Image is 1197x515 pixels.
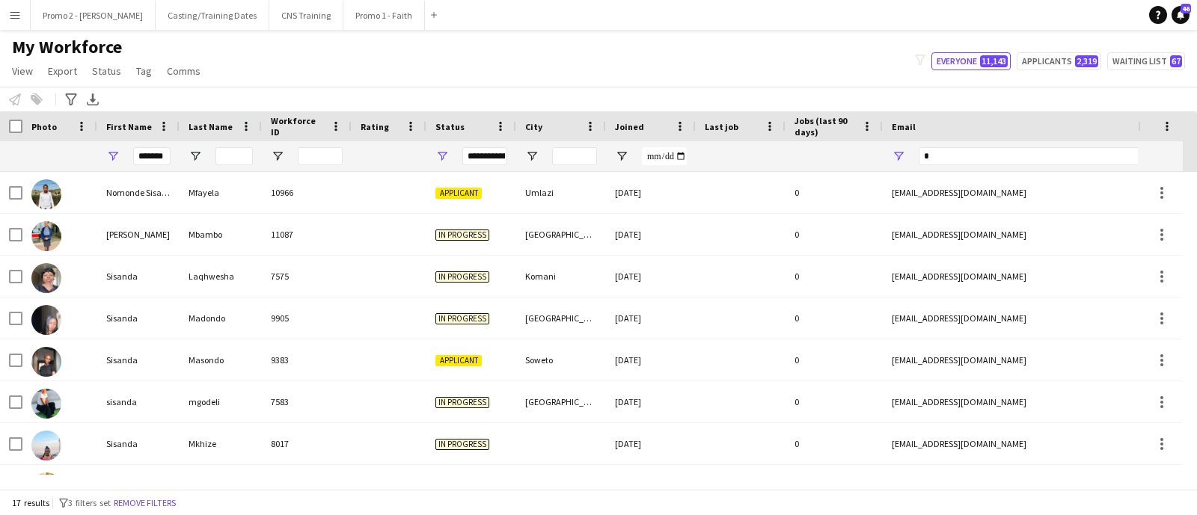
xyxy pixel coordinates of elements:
div: 0 [786,465,883,506]
input: City Filter Input [552,147,597,165]
span: Applicant [435,188,482,199]
div: 0 [786,172,883,213]
div: 0 [786,339,883,380]
div: Nomonde Sisanda [97,172,180,213]
span: In progress [435,313,489,324]
div: Mlambo [180,465,262,506]
img: Sisanda Masondo [31,347,61,377]
div: 0 [786,297,883,339]
div: 10239 [262,465,352,506]
button: Applicants2,319 [1017,52,1101,70]
div: Sisanda [97,423,180,464]
div: [EMAIL_ADDRESS][DOMAIN_NAME] [883,256,1182,297]
span: View [12,64,33,78]
input: Joined Filter Input [642,147,687,165]
span: Last Name [189,121,233,132]
div: Sisanda [97,339,180,380]
span: Status [435,121,465,132]
span: My Workforce [12,36,122,58]
button: Open Filter Menu [435,149,449,163]
button: Open Filter Menu [525,149,539,163]
div: 9905 [262,297,352,339]
button: Open Filter Menu [615,149,628,163]
div: [PERSON_NAME] [97,214,180,255]
div: [EMAIL_ADDRESS][DOMAIN_NAME] [883,172,1182,213]
div: [EMAIL_ADDRESS][DOMAIN_NAME] [883,465,1182,506]
input: First Name Filter Input [133,147,171,165]
div: [EMAIL_ADDRESS][DOMAIN_NAME] [883,339,1182,380]
a: Status [86,61,127,81]
button: Waiting list67 [1107,52,1185,70]
span: In progress [435,271,489,283]
span: City [525,121,542,132]
div: mgodeli [180,381,262,422]
span: Photo [31,121,57,132]
img: Sisanda Bonita Mbambo [31,221,61,251]
div: Masondo [180,339,262,380]
button: Everyone11,143 [931,52,1011,70]
div: 11087 [262,214,352,255]
div: Soweto [516,339,606,380]
a: Tag [130,61,158,81]
button: CNS Training [269,1,343,30]
app-action-btn: Advanced filters [62,90,80,108]
span: First Name [106,121,152,132]
div: [DATE] [606,465,696,506]
span: In progress [435,229,489,241]
div: [EMAIL_ADDRESS][DOMAIN_NAME] [883,381,1182,422]
input: Email Filter Input [919,147,1173,165]
div: 0 [786,256,883,297]
img: Nomonde Sisanda Mfayela [31,179,61,209]
div: Mkhize [180,423,262,464]
button: Open Filter Menu [271,149,284,163]
div: [DATE] [606,172,696,213]
button: Open Filter Menu [189,149,202,163]
div: Laqhwesha [180,256,262,297]
img: Sisanda Mkhize [31,431,61,460]
div: Umlazi [516,172,606,213]
button: Open Filter Menu [106,149,120,163]
a: Comms [161,61,206,81]
div: [EMAIL_ADDRESS][DOMAIN_NAME] [883,297,1182,339]
div: Mfayela [180,172,262,213]
a: View [6,61,39,81]
div: [GEOGRAPHIC_DATA] [516,214,606,255]
input: Last Name Filter Input [215,147,253,165]
div: 7575 [262,256,352,297]
span: 2,319 [1075,55,1098,67]
span: Applicant [435,355,482,366]
div: [GEOGRAPHIC_DATA] [516,297,606,339]
span: Last job [705,121,738,132]
div: Sisanda [97,465,180,506]
span: 3 filters set [68,497,111,508]
span: 67 [1170,55,1182,67]
div: 7583 [262,381,352,422]
img: Sisanda Madondo [31,305,61,335]
a: 46 [1172,6,1190,24]
div: 0 [786,214,883,255]
a: Export [42,61,83,81]
button: Promo 1 - Faith [343,1,425,30]
span: Jobs (last 90 days) [795,115,856,138]
div: 8017 [262,423,352,464]
div: 9383 [262,339,352,380]
button: Remove filters [111,495,179,511]
div: Komani [516,256,606,297]
span: Status [92,64,121,78]
span: 11,143 [980,55,1008,67]
span: Tag [136,64,152,78]
div: [EMAIL_ADDRESS][DOMAIN_NAME] [883,214,1182,255]
div: [DATE] [606,381,696,422]
div: Madondo [180,297,262,339]
img: sisanda mgodeli [31,389,61,419]
img: Sisanda Mlambo [31,472,61,502]
app-action-btn: Export XLSX [84,90,102,108]
span: In progress [435,397,489,408]
div: [EMAIL_ADDRESS][DOMAIN_NAME] [883,423,1182,464]
span: Workforce ID [271,115,325,138]
div: [DATE] [606,297,696,339]
span: Rating [361,121,389,132]
div: 0 [786,381,883,422]
div: 10966 [262,172,352,213]
div: [DATE] [606,423,696,464]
